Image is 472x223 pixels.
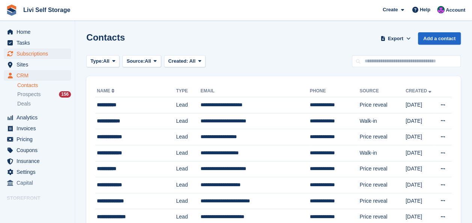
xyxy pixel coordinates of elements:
[20,4,73,16] a: Livi Self Storage
[4,204,71,214] a: menu
[17,27,62,37] span: Home
[86,55,119,68] button: Type: All
[379,32,412,45] button: Export
[97,88,116,93] a: Name
[4,112,71,123] a: menu
[17,91,41,98] span: Prospects
[176,145,201,161] td: Lead
[127,57,145,65] span: Source:
[359,85,405,97] th: Source
[164,55,205,68] button: Created: All
[359,97,405,113] td: Price reveal
[359,129,405,145] td: Price reveal
[388,35,403,42] span: Export
[17,156,62,166] span: Insurance
[201,85,310,97] th: Email
[62,205,71,214] a: Preview store
[4,123,71,134] a: menu
[4,156,71,166] a: menu
[406,193,435,209] td: [DATE]
[437,6,445,14] img: Graham Cameron
[420,6,430,14] span: Help
[4,178,71,188] a: menu
[17,48,62,59] span: Subscriptions
[359,193,405,209] td: Price reveal
[4,48,71,59] a: menu
[17,134,62,145] span: Pricing
[17,70,62,81] span: CRM
[17,167,62,177] span: Settings
[176,97,201,113] td: Lead
[17,100,71,108] a: Deals
[359,161,405,177] td: Price reveal
[176,161,201,177] td: Lead
[189,58,196,64] span: All
[176,193,201,209] td: Lead
[145,57,151,65] span: All
[418,32,461,45] a: Add a contact
[359,145,405,161] td: Walk-in
[59,91,71,98] div: 156
[4,145,71,155] a: menu
[122,55,161,68] button: Source: All
[176,177,201,193] td: Lead
[310,85,360,97] th: Phone
[7,194,75,202] span: Storefront
[17,82,71,89] a: Contacts
[4,134,71,145] a: menu
[17,90,71,98] a: Prospects 156
[6,5,17,16] img: stora-icon-8386f47178a22dfd0bd8f6a31ec36ba5ce8667c1dd55bd0f319d3a0aa187defe.svg
[359,113,405,129] td: Walk-in
[176,113,201,129] td: Lead
[17,112,62,123] span: Analytics
[4,59,71,70] a: menu
[406,88,433,93] a: Created
[168,58,188,64] span: Created:
[359,177,405,193] td: Price reveal
[17,178,62,188] span: Capital
[4,70,71,81] a: menu
[90,57,103,65] span: Type:
[406,177,435,193] td: [DATE]
[4,27,71,37] a: menu
[103,57,110,65] span: All
[406,97,435,113] td: [DATE]
[406,129,435,145] td: [DATE]
[17,123,62,134] span: Invoices
[406,145,435,161] td: [DATE]
[383,6,398,14] span: Create
[406,113,435,129] td: [DATE]
[17,100,31,107] span: Deals
[86,32,125,42] h1: Contacts
[176,129,201,145] td: Lead
[17,38,62,48] span: Tasks
[4,38,71,48] a: menu
[446,6,465,14] span: Account
[406,161,435,177] td: [DATE]
[176,85,201,97] th: Type
[17,145,62,155] span: Coupons
[17,204,62,214] span: Online Store
[4,167,71,177] a: menu
[17,59,62,70] span: Sites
